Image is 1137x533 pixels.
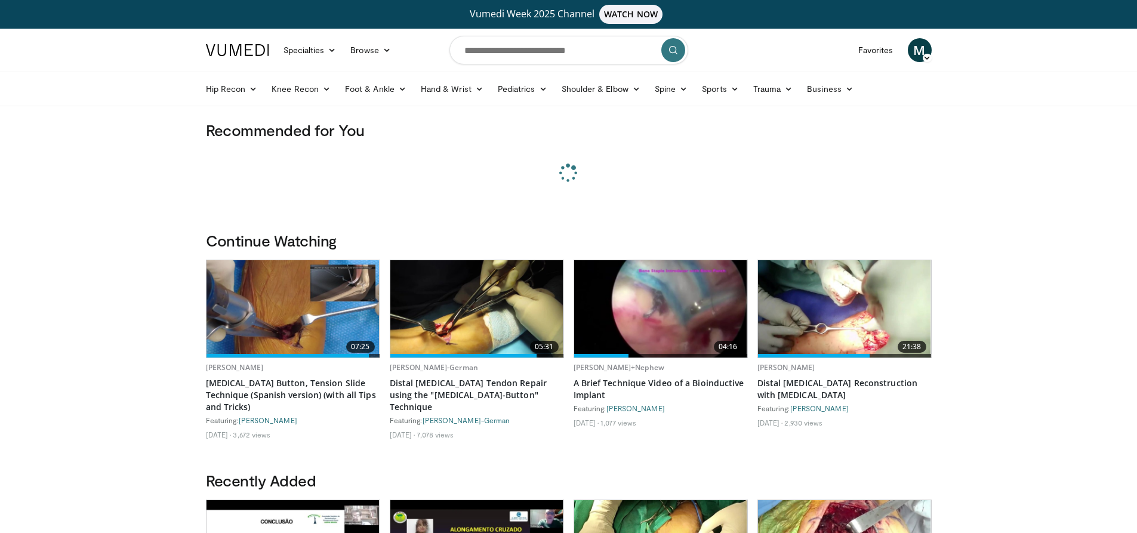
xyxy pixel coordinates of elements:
[599,5,663,24] span: WATCH NOW
[574,377,748,401] a: A Brief Technique Video of a Bioinductive Implant
[207,260,380,358] img: 3dcb718e-4f62-4362-876f-a12c9ae07cb6.620x360_q85_upscale.jpg
[851,38,901,62] a: Favorites
[800,77,861,101] a: Business
[491,77,554,101] a: Pediatrics
[574,260,747,358] a: 04:16
[390,260,563,358] img: 6c2530bf-4b52-46d0-a5db-f32ab123d4bc.620x360_q85_upscale.jpg
[206,430,232,439] li: [DATE]
[390,377,564,413] a: Distal [MEDICAL_DATA] Tendon Repair using the "[MEDICAL_DATA]-Button" Technique
[714,341,742,353] span: 04:16
[695,77,746,101] a: Sports
[206,377,380,413] a: [MEDICAL_DATA] Button, Tension Slide Technique (Spanish version) (with all Tips and Tricks)
[233,430,270,439] li: 3,672 views
[206,415,380,425] div: Featuring:
[648,77,695,101] a: Spine
[574,362,664,372] a: [PERSON_NAME]+Nephew
[264,77,338,101] a: Knee Recon
[758,260,931,358] a: 21:38
[784,418,822,427] li: 2,930 views
[343,38,398,62] a: Browse
[606,404,665,412] a: [PERSON_NAME]
[574,403,748,413] div: Featuring:
[600,418,636,427] li: 1,077 views
[206,121,932,140] h3: Recommended for You
[390,430,415,439] li: [DATE]
[423,416,510,424] a: [PERSON_NAME]-German
[390,362,478,372] a: [PERSON_NAME]-German
[206,362,264,372] a: [PERSON_NAME]
[449,36,688,64] input: Search topics, interventions
[414,77,491,101] a: Hand & Wrist
[758,260,931,358] img: f5001755-e861-42f3-85b9-7bf210160259.620x360_q85_upscale.jpg
[206,44,269,56] img: VuMedi Logo
[206,231,932,250] h3: Continue Watching
[757,362,815,372] a: [PERSON_NAME]
[390,415,564,425] div: Featuring:
[908,38,932,62] a: M
[199,77,265,101] a: Hip Recon
[276,38,344,62] a: Specialties
[574,260,747,358] img: 1303f655-7e1f-4729-bb1d-f07ae0e4dc9d.620x360_q85_upscale.jpg
[208,5,930,24] a: Vumedi Week 2025 ChannelWATCH NOW
[757,377,932,401] a: Distal [MEDICAL_DATA] Reconstruction with [MEDICAL_DATA]
[346,341,375,353] span: 07:25
[757,418,783,427] li: [DATE]
[239,416,297,424] a: [PERSON_NAME]
[390,260,563,358] a: 05:31
[790,404,849,412] a: [PERSON_NAME]
[417,430,454,439] li: 7,078 views
[554,77,648,101] a: Shoulder & Elbow
[530,341,559,353] span: 05:31
[338,77,414,101] a: Foot & Ankle
[206,471,932,490] h3: Recently Added
[207,260,380,358] a: 07:25
[898,341,926,353] span: 21:38
[746,77,800,101] a: Trauma
[574,418,599,427] li: [DATE]
[757,403,932,413] div: Featuring:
